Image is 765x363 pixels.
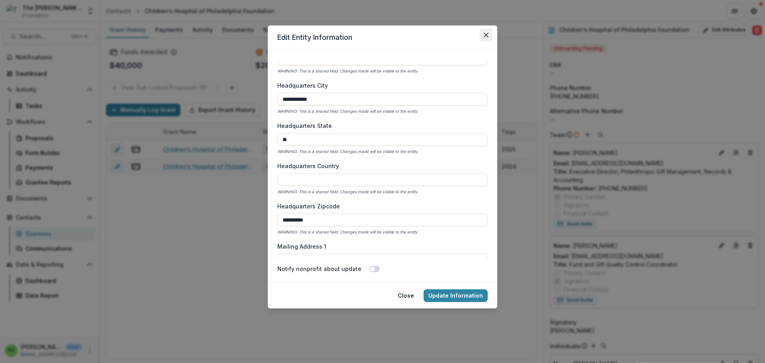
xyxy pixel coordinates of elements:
[277,109,419,114] i: WARNING: This is a shared field. Changes made will be visible to the entity.
[277,149,419,154] i: WARNING: This is a shared field. Changes made will be visible to the entity.
[277,189,419,194] i: WARNING: This is a shared field. Changes made will be visible to the entity.
[393,289,419,302] button: Close
[277,242,483,251] label: Mailing Address 1
[277,265,361,273] label: Notify nonprofit about update
[277,69,419,73] i: WARNING: This is a shared field. Changes made will be visible to the entity.
[277,162,483,170] label: Headquarters Country
[277,202,483,210] label: Headquarters Zipcode
[424,289,488,302] button: Update Information
[277,81,483,90] label: Headquarters City
[277,122,483,130] label: Headquarters State
[480,29,492,41] button: Close
[277,230,419,234] i: WARNING: This is a shared field. Changes made will be visible to the entity.
[268,26,497,49] header: Edit Entity Information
